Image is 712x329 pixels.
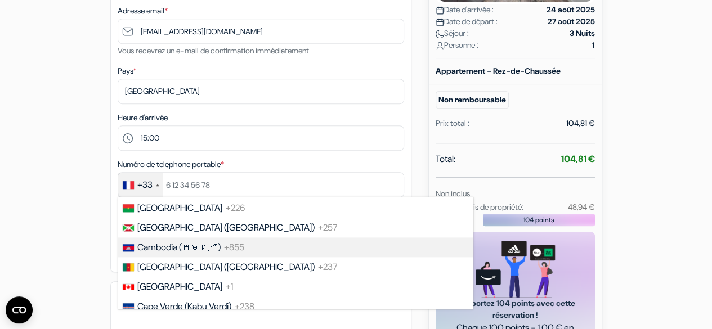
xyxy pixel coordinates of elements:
[118,65,136,77] label: Pays
[436,6,444,15] img: calendar.svg
[137,281,222,292] span: [GEOGRAPHIC_DATA]
[523,215,554,225] span: 104 points
[436,152,455,166] span: Total:
[118,159,224,170] label: Numéro de telephone portable
[436,202,523,212] small: Taxes et frais de propriété:
[566,118,595,129] div: 104,81 €
[137,222,315,233] span: [GEOGRAPHIC_DATA] ([GEOGRAPHIC_DATA])
[118,172,404,197] input: 6 12 34 56 78
[226,281,233,292] span: +1
[436,66,561,76] b: Appartement - Rez-de-Chaussée
[567,202,594,212] small: 48,94 €
[436,28,469,39] span: Séjour :
[436,91,509,109] small: Non remboursable
[570,28,595,39] strong: 3 Nuits
[6,296,33,323] button: Ouvrir le widget CMP
[436,42,444,50] img: user_icon.svg
[235,300,254,312] span: +238
[436,118,469,129] div: Prix total :
[547,4,595,16] strong: 24 août 2025
[118,112,168,124] label: Heure d'arrivée
[137,300,231,312] span: Cape Verde (Kabu Verdi)
[436,39,478,51] span: Personne :
[118,173,163,197] div: France: +33
[436,30,444,38] img: moon.svg
[118,46,309,56] small: Vous recevrez un e-mail de confirmation immédiatement
[318,261,337,273] span: +237
[137,202,222,214] span: [GEOGRAPHIC_DATA]
[476,241,555,298] img: gift_card_hero_new.png
[224,241,244,253] span: +855
[436,4,494,16] span: Date d'arrivée :
[449,298,581,321] span: Remportez 104 points avec cette réservation !
[436,188,470,199] small: Non inclus
[137,241,221,253] span: Cambodia (កម្ពុជា)
[118,5,168,17] label: Adresse email
[118,19,404,44] input: Entrer adresse e-mail
[436,16,498,28] span: Date de départ :
[592,39,595,51] strong: 1
[436,18,444,26] img: calendar.svg
[548,16,595,28] strong: 27 août 2025
[561,153,595,165] strong: 104,81 €
[137,178,153,192] div: +33
[226,202,245,214] span: +226
[118,197,473,309] ul: List of countries
[318,222,337,233] span: +257
[137,261,315,273] span: [GEOGRAPHIC_DATA] ([GEOGRAPHIC_DATA])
